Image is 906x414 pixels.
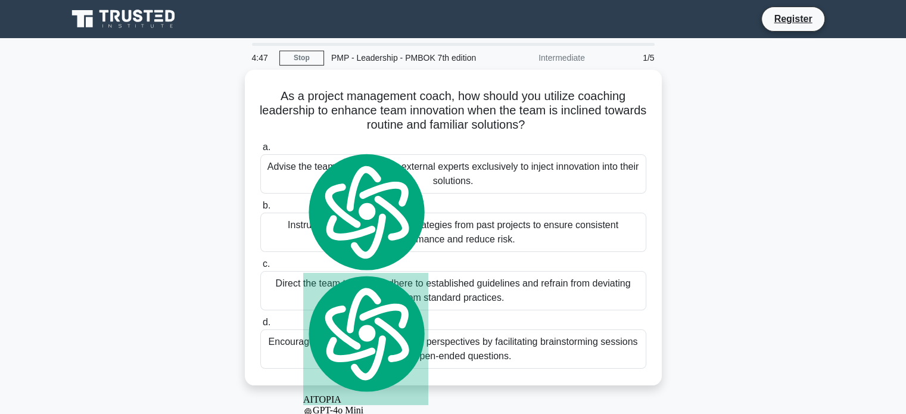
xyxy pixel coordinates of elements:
div: Encourage the exploration of diverse perspectives by facilitating brainstorming sessions with ope... [260,329,646,369]
div: Intermediate [488,46,592,70]
span: b. [263,200,270,210]
h5: As a project management coach, how should you utilize coaching leadership to enhance team innovat... [259,89,647,133]
div: 1/5 [592,46,662,70]
img: logo.svg [303,151,428,273]
img: logo.svg [303,273,428,395]
a: Register [767,11,819,26]
span: c. [263,259,270,269]
div: Instruct the team to replicate strategies from past projects to ensure consistent performance and... [260,213,646,252]
div: 4:47 [245,46,279,70]
div: AITOPIA [303,273,428,406]
span: a. [263,142,270,152]
div: PMP - Leadership - PMBOK 7th edition [324,46,488,70]
div: Advise the team to consult with external experts exclusively to inject innovation into their solu... [260,154,646,194]
a: Stop [279,51,324,66]
div: Direct the team to strictly adhere to established guidelines and refrain from deviating from stan... [260,271,646,310]
span: d. [263,317,270,327]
